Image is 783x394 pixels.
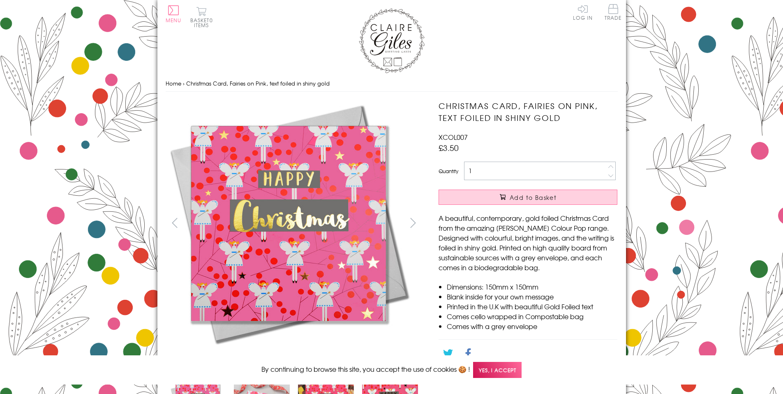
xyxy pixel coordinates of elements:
span: Christmas Card, Fairies on Pink, text foiled in shiny gold [186,79,330,87]
h1: Christmas Card, Fairies on Pink, text foiled in shiny gold [439,100,617,124]
span: XCOL007 [439,132,468,142]
span: £3.50 [439,142,459,153]
span: › [183,79,185,87]
button: Basket0 items [190,7,213,28]
a: Trade [605,4,622,22]
img: Christmas Card, Fairies on Pink, text foiled in shiny gold [422,100,669,347]
li: Comes cello wrapped in Compostable bag [447,311,617,321]
li: Printed in the U.K with beautiful Gold Foiled text [447,301,617,311]
button: Menu [166,5,182,23]
button: prev [166,213,184,232]
span: 0 items [194,16,213,29]
nav: breadcrumbs [166,75,618,92]
li: Comes with a grey envelope [447,321,617,331]
a: Home [166,79,181,87]
img: Christmas Card, Fairies on Pink, text foiled in shiny gold [165,100,412,347]
p: A beautiful, contemporary, gold foiled Christmas Card from the amazing [PERSON_NAME] Colour Pop r... [439,213,617,272]
span: Trade [605,4,622,20]
span: Yes, I accept [473,362,522,378]
li: Dimensions: 150mm x 150mm [447,282,617,292]
img: Claire Giles Greetings Cards [359,8,425,73]
li: Blank inside for your own message [447,292,617,301]
a: Log In [573,4,593,20]
span: Menu [166,16,182,24]
label: Quantity [439,167,458,175]
button: next [404,213,422,232]
span: Add to Basket [510,193,557,202]
button: Add to Basket [439,190,617,205]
